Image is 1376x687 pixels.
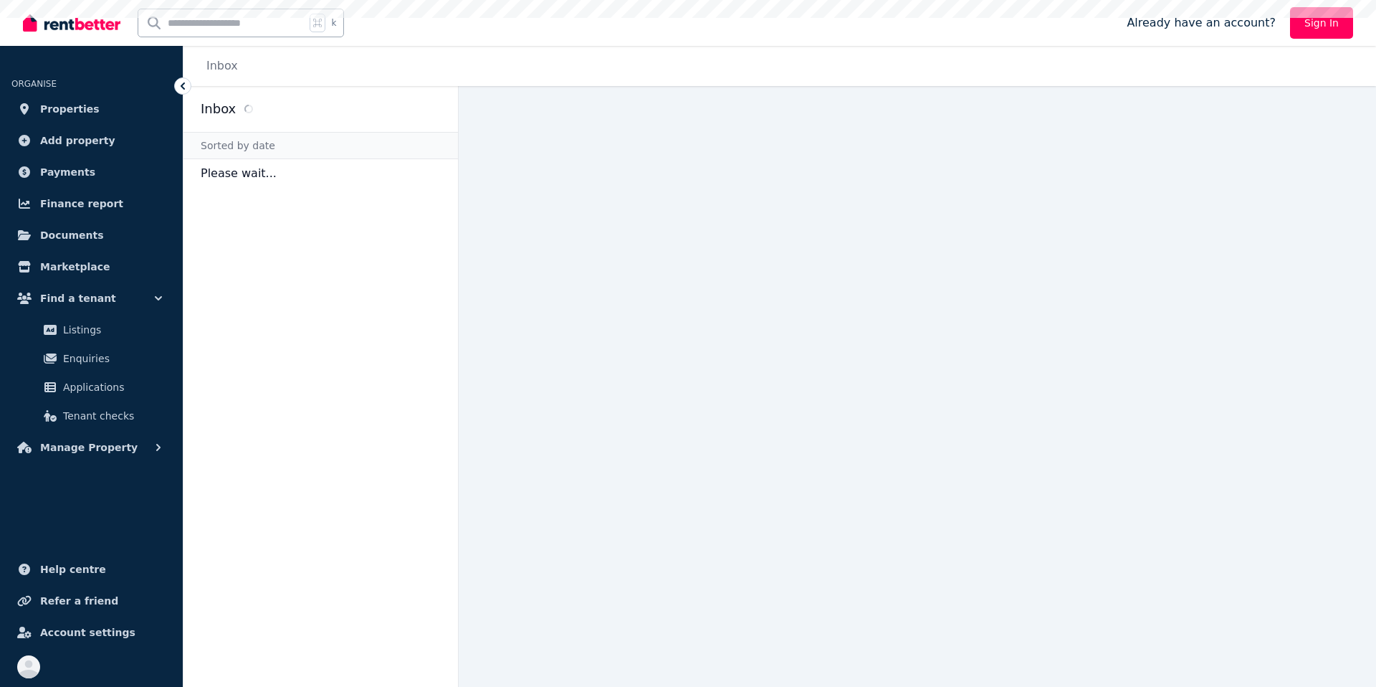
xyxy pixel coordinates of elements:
h2: Inbox [201,99,236,119]
a: Add property [11,126,171,155]
span: k [331,17,336,29]
span: Marketplace [40,258,110,275]
a: Listings [17,316,166,344]
a: Finance report [11,189,171,218]
a: Refer a friend [11,587,171,615]
span: Already have an account? [1127,14,1276,32]
a: Tenant checks [17,402,166,430]
button: Find a tenant [11,284,171,313]
a: Properties [11,95,171,123]
nav: Breadcrumb [183,46,255,86]
span: Tenant checks [63,407,160,425]
span: Enquiries [63,350,160,367]
span: Applications [63,379,160,396]
span: Add property [40,132,115,149]
a: Sign In [1290,7,1353,39]
a: Applications [17,373,166,402]
span: Finance report [40,195,123,212]
span: Payments [40,164,95,181]
p: Please wait... [183,159,458,188]
a: Help centre [11,555,171,584]
a: Inbox [206,59,238,72]
div: Sorted by date [183,132,458,159]
a: Documents [11,221,171,250]
span: Documents [40,227,104,244]
img: RentBetter [23,12,120,34]
a: Payments [11,158,171,186]
span: Account settings [40,624,135,641]
a: Account settings [11,618,171,647]
span: Help centre [40,561,106,578]
span: Refer a friend [40,592,118,610]
button: Manage Property [11,433,171,462]
span: Find a tenant [40,290,116,307]
a: Marketplace [11,252,171,281]
span: Properties [40,100,100,118]
a: Enquiries [17,344,166,373]
span: Manage Property [40,439,138,456]
span: Listings [63,321,160,338]
span: ORGANISE [11,79,57,89]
